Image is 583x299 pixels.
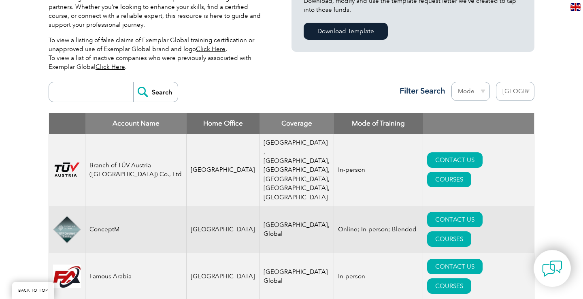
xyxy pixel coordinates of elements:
th: Mode of Training: activate to sort column ascending [334,113,423,134]
a: COURSES [427,231,471,247]
img: ad2ea39e-148b-ed11-81ac-0022481565fd-logo.png [53,162,81,177]
a: CONTACT US [427,212,483,227]
img: en [570,3,581,11]
td: Branch of TÜV Austria ([GEOGRAPHIC_DATA]) Co., Ltd [85,134,187,206]
a: CONTACT US [427,259,483,274]
th: : activate to sort column ascending [423,113,534,134]
h3: Filter Search [395,86,445,96]
th: Account Name: activate to sort column descending [85,113,187,134]
td: ConceptM [85,206,187,253]
td: [GEOGRAPHIC_DATA] [187,134,260,206]
td: Online; In-person; Blended [334,206,423,253]
img: 4db1980e-d9a0-ee11-be37-00224893a058-logo.png [53,216,81,243]
th: Home Office: activate to sort column ascending [187,113,260,134]
th: Coverage: activate to sort column ascending [260,113,334,134]
input: Search [133,82,178,102]
td: [GEOGRAPHIC_DATA], Global [260,206,334,253]
a: BACK TO TOP [12,282,54,299]
a: CONTACT US [427,152,483,168]
p: To view a listing of false claims of Exemplar Global training certification or unapproved use of ... [49,36,267,71]
td: [GEOGRAPHIC_DATA] ,[GEOGRAPHIC_DATA], [GEOGRAPHIC_DATA], [GEOGRAPHIC_DATA], [GEOGRAPHIC_DATA], [G... [260,134,334,206]
a: Download Template [304,23,388,40]
img: 4c223d1d-751d-ea11-a811-000d3a79722d-logo.jpg [53,265,81,288]
a: COURSES [427,172,471,187]
a: COURSES [427,278,471,294]
td: [GEOGRAPHIC_DATA] [187,206,260,253]
td: In-person [334,134,423,206]
a: Click Here [96,63,125,70]
img: contact-chat.png [542,258,562,279]
a: Click Here [196,45,226,53]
